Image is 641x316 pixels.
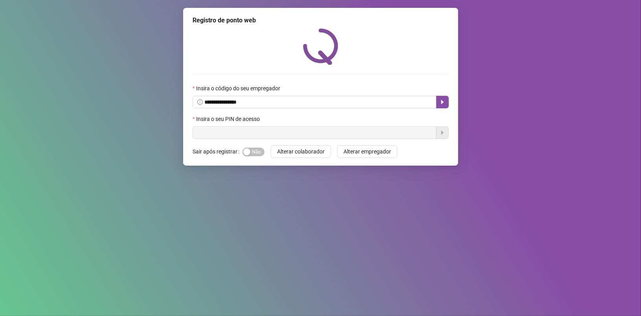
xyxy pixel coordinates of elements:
[193,16,449,25] div: Registro de ponto web
[271,145,331,158] button: Alterar colaborador
[197,99,203,105] span: info-circle
[337,145,397,158] button: Alterar empregador
[277,147,325,156] span: Alterar colaborador
[193,115,265,123] label: Insira o seu PIN de acesso
[343,147,391,156] span: Alterar empregador
[193,84,285,93] label: Insira o código do seu empregador
[439,99,446,105] span: caret-right
[193,145,242,158] label: Sair após registrar
[303,28,338,65] img: QRPoint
